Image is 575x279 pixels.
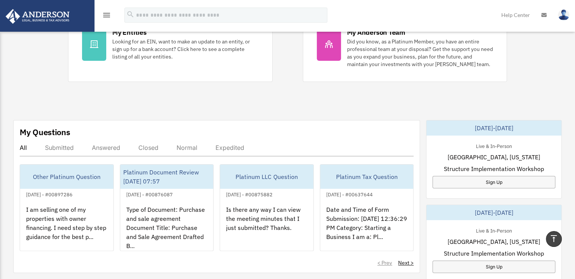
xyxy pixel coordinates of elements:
a: Other Platinum Question[DATE] - #00897286I am selling one of my properties with owner financing. ... [20,164,114,251]
i: vertical_align_top [549,234,558,243]
div: Date and Time of Form Submission: [DATE] 12:36:29 PM Category: Starting a Business I am a: Pl... [320,199,414,258]
div: I am selling one of my properties with owner financing. I need step by step guidance for the best... [20,199,113,258]
a: Next > [398,259,414,267]
div: Live & In-Person [470,226,518,234]
div: Looking for an EIN, want to make an update to an entity, or sign up for a bank account? Click her... [112,38,258,60]
div: Platinum LLC Question [220,165,313,189]
div: [DATE]-[DATE] [426,120,561,136]
div: Closed [138,144,158,151]
div: Expedited [215,144,244,151]
div: Answered [92,144,120,151]
a: Platinum Document Review [DATE] 07:57[DATE] - #00876087Type of Document: Purchase and sale agreem... [120,164,214,251]
div: Submitted [45,144,74,151]
a: Platinum LLC Question[DATE] - #00875882Is there any way I can view the meeting minutes that I jus... [220,164,314,251]
div: Other Platinum Question [20,165,113,189]
img: Anderson Advisors Platinum Portal [3,9,72,24]
img: User Pic [558,9,569,20]
div: Normal [177,144,197,151]
div: My Anderson Team [347,28,405,37]
div: My Entities [112,28,146,37]
a: vertical_align_top [546,231,562,247]
div: My Questions [20,126,70,138]
a: Sign Up [432,176,555,188]
div: Platinum Tax Question [320,165,414,189]
i: search [126,10,135,18]
div: [DATE] - #00897286 [20,190,79,198]
div: Live & In-Person [470,142,518,150]
div: Did you know, as a Platinum Member, you have an entire professional team at your disposal? Get th... [347,38,493,68]
span: Structure Implementation Workshop [444,164,544,173]
div: Platinum Document Review [DATE] 07:57 [120,165,214,189]
span: Structure Implementation Workshop [444,249,544,258]
div: Is there any way I can view the meeting minutes that I just submitted? Thanks. [220,199,313,258]
div: [DATE] - #00876087 [120,190,179,198]
a: menu [102,13,111,20]
div: [DATE] - #00637644 [320,190,379,198]
div: [DATE]-[DATE] [426,205,561,220]
div: [DATE] - #00875882 [220,190,279,198]
a: My Anderson Team Did you know, as a Platinum Member, you have an entire professional team at your... [303,14,507,82]
span: [GEOGRAPHIC_DATA], [US_STATE] [448,153,540,162]
div: Type of Document: Purchase and sale agreement Document Title: Purchase and Sale Agreement Drafted... [120,199,214,258]
a: Platinum Tax Question[DATE] - #00637644Date and Time of Form Submission: [DATE] 12:36:29 PM Categ... [320,164,414,251]
a: My Entities Looking for an EIN, want to make an update to an entity, or sign up for a bank accoun... [68,14,272,82]
div: All [20,144,27,151]
a: Sign Up [432,261,555,273]
i: menu [102,11,111,20]
span: [GEOGRAPHIC_DATA], [US_STATE] [448,237,540,246]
